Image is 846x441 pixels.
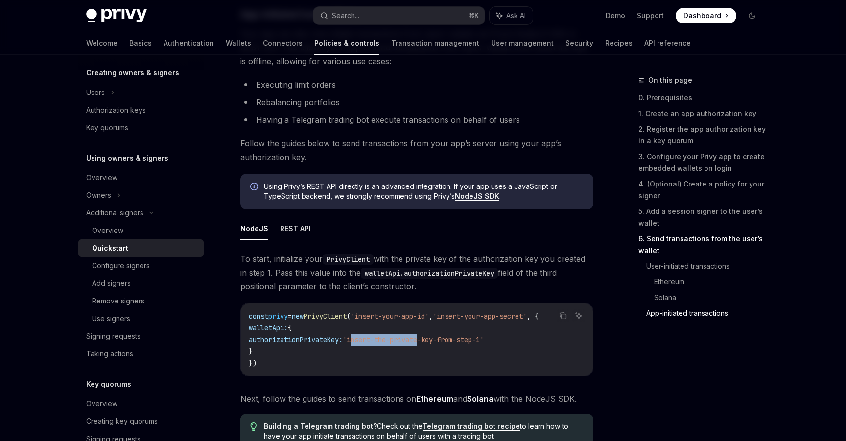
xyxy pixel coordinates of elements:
a: 1. Create an app authorization key [638,106,768,121]
a: Solana [467,394,493,404]
span: privy [268,312,288,321]
span: 'insert-the-private-key-from-step-1' [343,335,484,344]
a: Ethereum [654,274,768,290]
span: walletApi: [249,324,288,332]
a: 0. Prerequisites [638,90,768,106]
span: ⌘ K [469,12,479,20]
span: const [249,312,268,321]
span: , [429,312,433,321]
span: On this page [648,74,692,86]
span: Dashboard [683,11,721,21]
span: Follow the guides below to send transactions from your app’s server using your app’s authorizatio... [240,137,593,164]
a: Solana [654,290,768,305]
a: Support [637,11,664,21]
div: Add signers [92,278,131,289]
a: User-initiated transactions [646,258,768,274]
button: NodeJS [240,217,268,240]
div: Taking actions [86,348,133,360]
a: API reference [644,31,691,55]
li: Rebalancing portfolios [240,95,593,109]
div: Remove signers [92,295,144,307]
a: Key quorums [78,119,204,137]
li: Having a Telegram trading bot execute transactions on behalf of users [240,113,593,127]
div: Creating key quorums [86,416,158,427]
a: Welcome [86,31,117,55]
a: Add signers [78,275,204,292]
a: Demo [606,11,625,21]
span: PrivyClient [304,312,347,321]
a: Transaction management [391,31,479,55]
a: Configure signers [78,257,204,275]
span: }) [249,359,257,368]
code: walletApi.authorizationPrivateKey [361,268,498,279]
li: Executing limit orders [240,78,593,92]
button: Ask AI [490,7,533,24]
a: Overview [78,169,204,186]
strong: Building a Telegram trading bot? [264,422,377,430]
a: 6. Send transactions from the user’s wallet [638,231,768,258]
span: Using Privy’s REST API directly is an advanced integration. If your app uses a JavaScript or Type... [264,182,584,201]
span: To start, initialize your with the private key of the authorization key you created in step 1. Pa... [240,252,593,293]
button: Ask AI [572,309,585,322]
a: Recipes [605,31,633,55]
a: Dashboard [676,8,736,23]
a: Telegram trading bot recipe [423,422,520,431]
a: Basics [129,31,152,55]
a: Ethereum [416,394,453,404]
div: Owners [86,189,111,201]
div: Users [86,87,105,98]
div: Additional signers [86,207,143,219]
span: , { [527,312,539,321]
a: Quickstart [78,239,204,257]
button: Toggle dark mode [744,8,760,23]
button: Copy the contents from the code block [557,309,569,322]
a: Overview [78,395,204,413]
span: Ask AI [506,11,526,21]
div: Overview [86,172,117,184]
a: Creating key quorums [78,413,204,430]
a: User management [491,31,554,55]
a: Signing requests [78,327,204,345]
a: App-initiated transactions [646,305,768,321]
div: Key quorums [86,122,128,134]
span: 'insert-your-app-secret' [433,312,527,321]
a: Policies & controls [314,31,379,55]
div: Authorization keys [86,104,146,116]
div: Overview [92,225,123,236]
a: 4. (Optional) Create a policy for your signer [638,176,768,204]
div: Quickstart [92,242,128,254]
span: authorizationPrivateKey: [249,335,343,344]
span: 'insert-your-app-id' [351,312,429,321]
a: Use signers [78,310,204,327]
span: { [288,324,292,332]
div: Overview [86,398,117,410]
a: Connectors [263,31,303,55]
div: Search... [332,10,359,22]
a: Taking actions [78,345,204,363]
a: Authorization keys [78,101,204,119]
div: Use signers [92,313,130,325]
button: REST API [280,217,311,240]
a: NodeJS SDK [455,192,499,201]
h5: Using owners & signers [86,152,168,164]
h5: Key quorums [86,378,131,390]
a: 5. Add a session signer to the user’s wallet [638,204,768,231]
span: = [288,312,292,321]
h5: Creating owners & signers [86,67,179,79]
a: Overview [78,222,204,239]
svg: Info [250,183,260,192]
code: PrivyClient [323,254,374,265]
span: Check out the to learn how to have your app initiate transactions on behalf of users with a tradi... [264,421,584,441]
a: Authentication [164,31,214,55]
span: ( [347,312,351,321]
a: Security [565,31,593,55]
div: Configure signers [92,260,150,272]
a: 3. Configure your Privy app to create embedded wallets on login [638,149,768,176]
svg: Tip [250,422,257,431]
span: } [249,347,253,356]
span: Next, follow the guides to send transactions on and with the NodeJS SDK. [240,392,593,406]
a: Wallets [226,31,251,55]
div: Signing requests [86,330,141,342]
a: Remove signers [78,292,204,310]
button: Search...⌘K [313,7,485,24]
